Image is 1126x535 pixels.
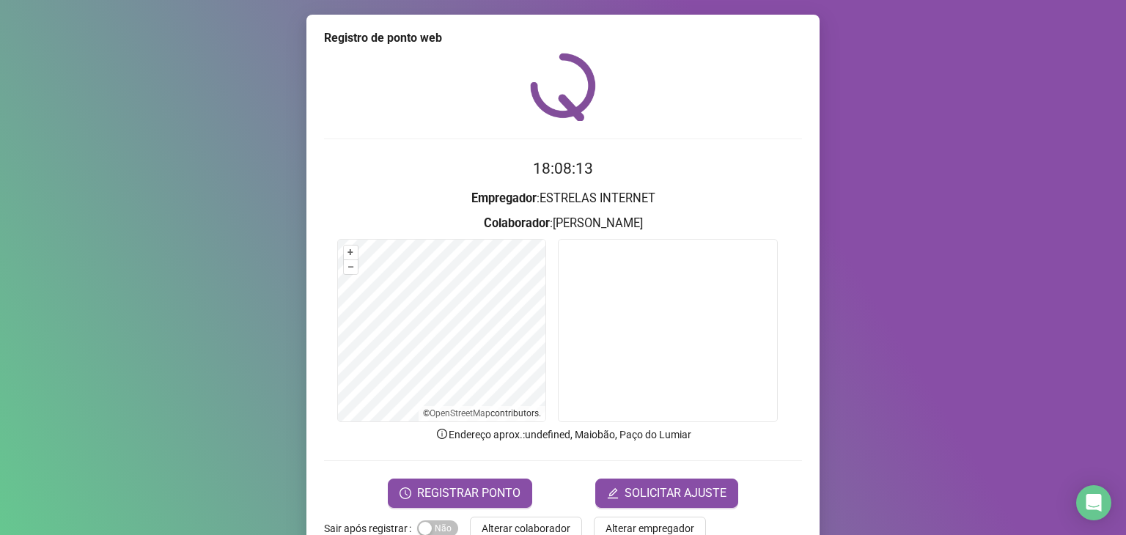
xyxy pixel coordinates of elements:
[484,216,550,230] strong: Colaborador
[607,487,619,499] span: edit
[344,246,358,259] button: +
[324,29,802,47] div: Registro de ponto web
[417,484,520,502] span: REGISTRAR PONTO
[625,484,726,502] span: SOLICITAR AJUSTE
[324,189,802,208] h3: : ESTRELAS INTERNET
[324,214,802,233] h3: : [PERSON_NAME]
[435,427,449,440] span: info-circle
[533,160,593,177] time: 18:08:13
[344,260,358,274] button: –
[530,53,596,121] img: QRPoint
[595,479,738,508] button: editSOLICITAR AJUSTE
[1076,485,1111,520] div: Open Intercom Messenger
[430,408,490,418] a: OpenStreetMap
[388,479,532,508] button: REGISTRAR PONTO
[471,191,537,205] strong: Empregador
[423,408,541,418] li: © contributors.
[324,427,802,443] p: Endereço aprox. : undefined, Maiobão, Paço do Lumiar
[400,487,411,499] span: clock-circle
